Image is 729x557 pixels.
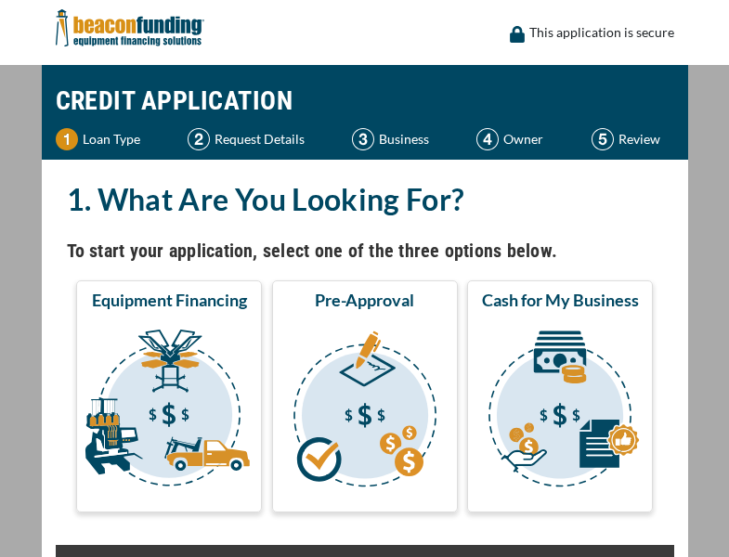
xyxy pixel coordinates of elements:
img: Equipment Financing [80,318,258,504]
h2: 1. What Are You Looking For? [67,178,663,221]
button: Equipment Financing [76,280,262,512]
img: Step 1 [56,128,78,150]
p: Business [379,128,429,150]
img: Step 2 [188,128,210,150]
span: Pre-Approval [315,289,414,311]
span: Equipment Financing [92,289,247,311]
img: lock icon to convery security [510,26,525,43]
img: Step 3 [352,128,374,150]
p: Review [618,128,660,150]
img: Pre-Approval [276,318,454,504]
p: Request Details [215,128,305,150]
p: This application is secure [529,21,674,44]
span: Cash for My Business [482,289,639,311]
button: Pre-Approval [272,280,458,512]
p: Owner [503,128,543,150]
button: Cash for My Business [467,280,653,512]
h4: To start your application, select one of the three options below. [67,235,663,266]
h1: CREDIT APPLICATION [56,74,674,128]
p: Loan Type [83,128,140,150]
img: Cash for My Business [471,318,649,504]
img: Step 5 [592,128,614,150]
img: Step 4 [476,128,499,150]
